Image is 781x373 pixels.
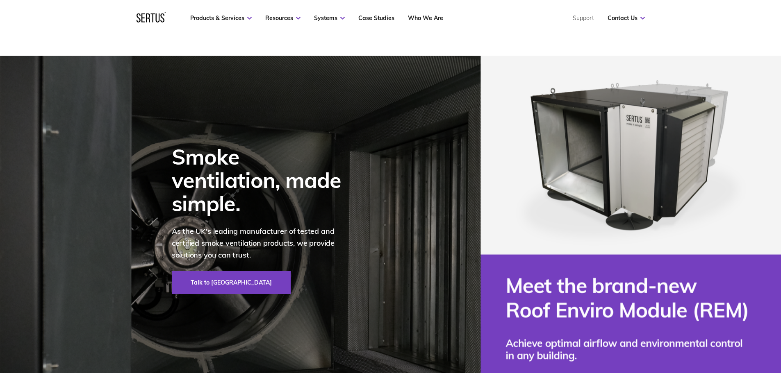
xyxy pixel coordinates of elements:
a: Talk to [GEOGRAPHIC_DATA] [172,271,291,294]
a: Resources [265,14,301,22]
a: Products & Services [190,14,252,22]
p: As the UK's leading manufacturer of tested and certified smoke ventilation products, we provide s... [172,226,352,261]
a: Support [573,14,594,22]
a: Contact Us [608,14,645,22]
a: Systems [314,14,345,22]
a: Case Studies [358,14,394,22]
div: Smoke ventilation, made simple. [172,145,352,215]
a: Who We Are [408,14,443,22]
